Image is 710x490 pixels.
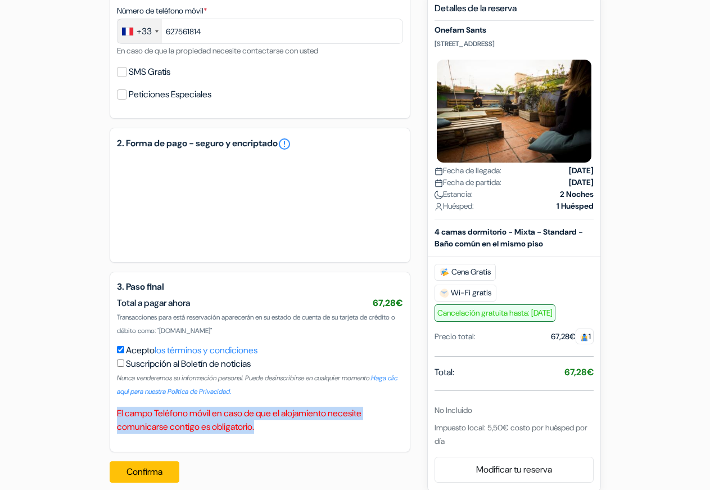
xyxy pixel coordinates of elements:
[117,374,397,396] a: Haga clic aquí para nuestra Política de Privacidad.
[435,203,443,211] img: user_icon.svg
[137,25,152,38] div: +33
[435,365,454,379] span: Total:
[435,226,583,248] b: 4 camas dormitorio - Mixta - Standard - Baño común en el mismo piso
[557,200,594,212] strong: 1 Huésped
[551,330,594,342] div: 67,28€
[117,407,403,434] p: El campo Teléfono móvil en caso de que el alojamiento necesite comunicarse contigo es obligatorio.
[435,304,555,321] span: Cancelación gratuita hasta: [DATE]
[435,458,593,480] a: Modificar tu reserva
[126,344,257,357] label: Acepto
[435,404,594,416] div: No Incluido
[569,176,594,188] strong: [DATE]
[564,366,594,377] strong: 67,28€
[435,176,501,188] span: Fecha de partida:
[440,288,449,297] img: free_wifi.svg
[435,167,443,176] img: calendar.svg
[576,328,594,344] span: 1
[569,164,594,176] strong: [DATE]
[435,422,587,446] span: Impuesto local: 5,50€ costo por huésped por día
[580,333,589,341] img: guest.svg
[373,297,403,309] span: 67,28€
[435,3,594,21] h5: Detalles de la reserva
[126,357,251,371] label: Suscripción al Boletín de noticias
[117,374,397,396] small: Nunca venderemos su información personal. Puede desinscribirse en cualquier momento.
[129,64,170,80] label: SMS Gratis
[117,281,403,292] h5: 3. Paso final
[435,179,443,187] img: calendar.svg
[117,19,162,43] div: France: +33
[435,263,496,280] span: Cena Gratis
[110,461,179,483] button: Confirma
[435,330,476,342] div: Precio total:
[129,87,211,102] label: Peticiones Especiales
[435,39,594,48] p: [STREET_ADDRESS]
[117,137,403,151] h5: 2. Forma de pago - seguro y encriptado
[435,164,501,176] span: Fecha de llegada:
[435,25,594,35] h5: Onefam Sants
[117,297,190,309] span: Total a pagar ahora
[155,344,257,356] a: los términos y condiciones
[560,188,594,200] strong: 2 Noches
[435,191,443,199] img: moon.svg
[435,188,473,200] span: Estancia:
[440,267,449,276] img: free_breakfast.svg
[117,19,403,44] input: 6 12 34 56 78
[435,284,496,301] span: Wi-Fi gratis
[117,5,207,17] label: Número de teléfono móvil
[435,200,474,212] span: Huésped:
[128,167,392,242] iframe: Campo de entrada seguro para el pago
[117,46,318,56] small: En caso de que la propiedad necesite contactarse con usted
[278,137,291,151] a: error_outline
[117,313,395,335] span: Transacciones para está reservación aparecerán en su estado de cuenta de su tarjeta de crédito o ...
